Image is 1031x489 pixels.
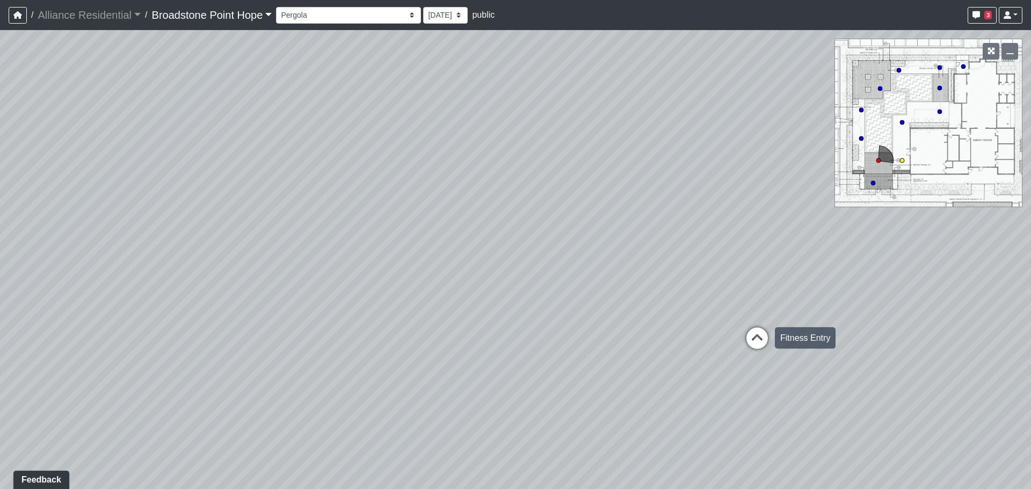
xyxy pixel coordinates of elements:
a: Broadstone Point Hope [152,4,272,26]
iframe: Ybug feedback widget [8,468,71,489]
span: 3 [984,11,992,19]
div: Fitness Entry [775,327,836,349]
span: public [472,10,495,19]
span: / [141,4,151,26]
span: / [27,4,38,26]
a: Alliance Residential [38,4,141,26]
button: 3 [968,7,997,24]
